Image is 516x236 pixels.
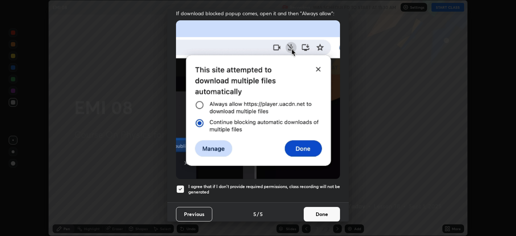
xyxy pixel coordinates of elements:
span: If download blocked popup comes, open it and then "Always allow": [176,10,340,17]
button: Done [304,207,340,221]
button: Previous [176,207,212,221]
h5: I agree that if I don't provide required permissions, class recording will not be generated [188,184,340,195]
h4: 5 [253,210,256,218]
h4: 5 [260,210,263,218]
h4: / [257,210,259,218]
img: downloads-permission-blocked.gif [176,20,340,179]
